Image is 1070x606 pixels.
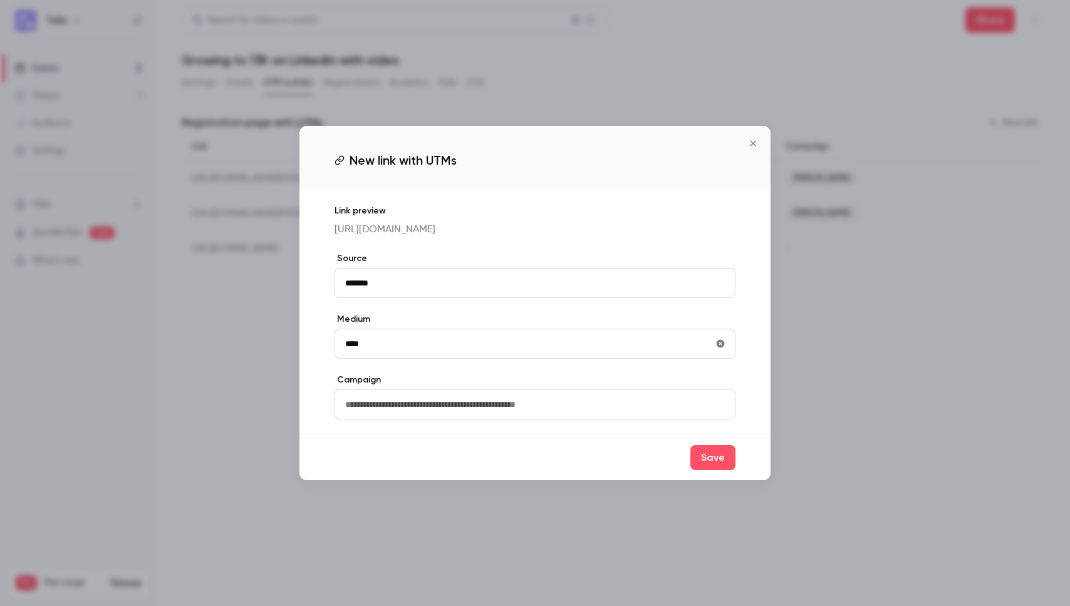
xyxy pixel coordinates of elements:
label: Medium [335,313,735,326]
button: Close [740,131,766,156]
span: New link with UTMs [350,151,457,170]
p: [URL][DOMAIN_NAME] [335,222,735,237]
label: Campaign [335,374,735,386]
button: utmMedium [710,334,730,354]
button: Save [690,445,735,470]
label: Source [335,252,735,265]
p: Link preview [335,205,735,217]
